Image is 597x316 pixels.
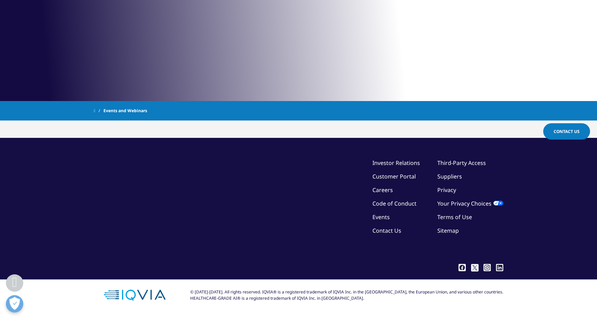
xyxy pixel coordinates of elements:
a: Contact Us [372,227,401,234]
a: Careers [372,186,393,194]
div: © [DATE]-[DATE]. All rights reserved. IQVIA® is a registered trademark of IQVIA Inc. in the [GEOG... [190,289,503,301]
a: Investor Relations [372,159,420,167]
a: Third-Party Access [437,159,486,167]
span: Contact Us [554,128,580,134]
a: Suppliers [437,173,462,180]
a: Events [372,213,390,221]
a: Terms of Use [437,213,472,221]
button: Open Preferences [6,295,23,313]
a: Contact Us [543,123,590,140]
a: Your Privacy Choices [437,200,503,207]
a: Customer Portal [372,173,416,180]
a: Privacy [437,186,456,194]
a: Sitemap [437,227,459,234]
a: Code of Conduct [372,200,417,207]
span: Events and Webinars [103,105,147,117]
